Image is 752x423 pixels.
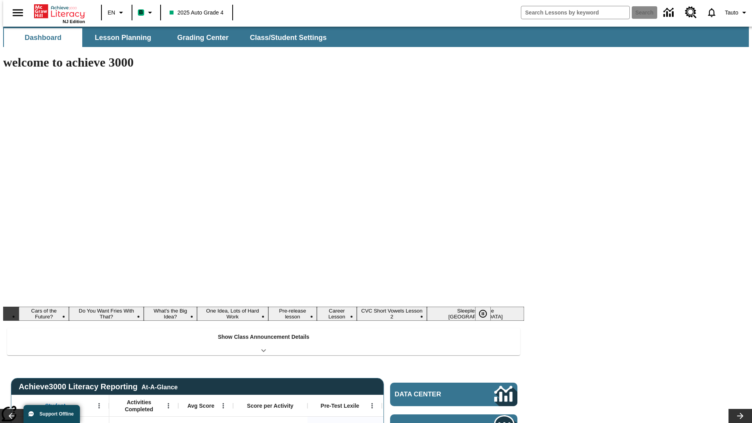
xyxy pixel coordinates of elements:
[701,2,722,23] a: Notifications
[197,307,268,321] button: Slide 4 One Idea, Lots of Hard Work
[7,328,520,355] div: Show Class Announcement Details
[217,400,229,412] button: Open Menu
[23,405,80,423] button: Support Offline
[104,5,129,20] button: Language: EN, Select a language
[218,333,309,341] p: Show Class Announcement Details
[659,2,680,23] a: Data Center
[63,19,85,24] span: NJ Edition
[722,5,752,20] button: Profile/Settings
[357,307,427,321] button: Slide 7 CVC Short Vowels Lesson 2
[247,402,294,409] span: Score per Activity
[390,383,517,406] a: Data Center
[244,28,333,47] button: Class/Student Settings
[725,9,738,17] span: Tauto
[475,307,499,321] div: Pause
[34,4,85,19] a: Home
[317,307,356,321] button: Slide 6 Career Lesson
[34,3,85,24] div: Home
[163,400,174,412] button: Open Menu
[521,6,629,19] input: search field
[475,307,491,321] button: Pause
[19,307,69,321] button: Slide 1 Cars of the Future?
[728,409,752,423] button: Lesson carousel, Next
[427,307,524,321] button: Slide 8 Sleepless in the Animal Kingdom
[268,307,317,321] button: Slide 5 Pre-release lesson
[84,28,162,47] button: Lesson Planning
[113,399,165,413] span: Activities Completed
[69,307,144,321] button: Slide 2 Do You Want Fries With That?
[680,2,701,23] a: Resource Center, Will open in new tab
[139,7,143,17] span: B
[19,382,178,391] span: Achieve3000 Literacy Reporting
[164,28,242,47] button: Grading Center
[321,402,360,409] span: Pre-Test Lexile
[4,28,82,47] button: Dashboard
[3,55,524,70] h1: welcome to achieve 3000
[135,5,158,20] button: Boost Class color is mint green. Change class color
[40,411,74,417] span: Support Offline
[366,400,378,412] button: Open Menu
[141,382,177,391] div: At-A-Glance
[187,402,214,409] span: Avg Score
[3,27,749,47] div: SubNavbar
[93,400,105,412] button: Open Menu
[3,28,334,47] div: SubNavbar
[108,9,115,17] span: EN
[45,402,65,409] span: Student
[395,390,468,398] span: Data Center
[144,307,197,321] button: Slide 3 What's the Big Idea?
[6,1,29,24] button: Open side menu
[170,9,224,17] span: 2025 Auto Grade 4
